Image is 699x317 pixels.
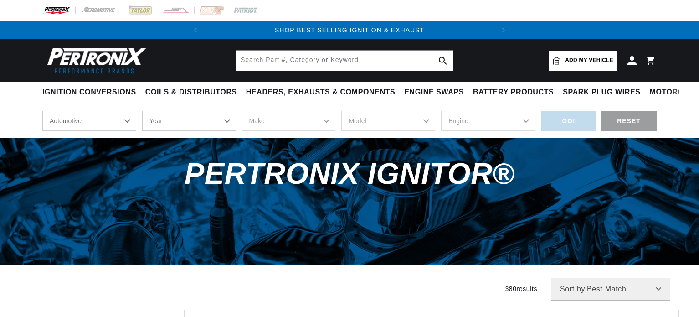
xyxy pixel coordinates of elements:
[20,21,679,39] slideshow-component: Translation missing: en.sections.announcements.announcement_bar
[400,82,468,103] summary: Engine Swaps
[205,25,494,35] div: Announcement
[42,111,136,131] select: Ride Type
[236,51,453,71] input: Search Part #, Category or Keyword
[441,111,535,131] select: Engine
[560,286,585,293] span: Sort by
[242,111,336,131] select: Make
[205,25,494,35] div: 1 of 2
[185,157,514,190] span: PerTronix Ignitor®
[433,51,453,71] button: search button
[145,88,237,97] span: Coils & Distributors
[549,51,617,71] a: Add my vehicle
[494,21,513,39] button: Translation missing: en.sections.announcements.next_announcement
[404,88,464,97] span: Engine Swaps
[186,21,205,39] button: Translation missing: en.sections.announcements.previous_announcement
[565,56,613,65] span: Add my vehicle
[141,82,242,103] summary: Coils & Distributors
[275,26,424,34] a: SHOP BEST SELLING IGNITION & EXHAUST
[242,82,400,103] summary: Headers, Exhausts & Components
[601,111,657,131] div: RESET
[142,111,236,131] select: Year
[558,82,645,103] summary: Spark Plug Wires
[42,45,147,76] img: Pertronix
[468,82,558,103] summary: Battery Products
[42,88,136,97] span: Ignition Conversions
[42,82,141,103] summary: Ignition Conversions
[473,88,554,97] span: Battery Products
[505,285,537,292] span: 380 results
[551,278,670,301] select: Sort by
[246,88,395,97] span: Headers, Exhausts & Components
[563,88,640,97] span: Spark Plug Wires
[341,111,435,131] select: Model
